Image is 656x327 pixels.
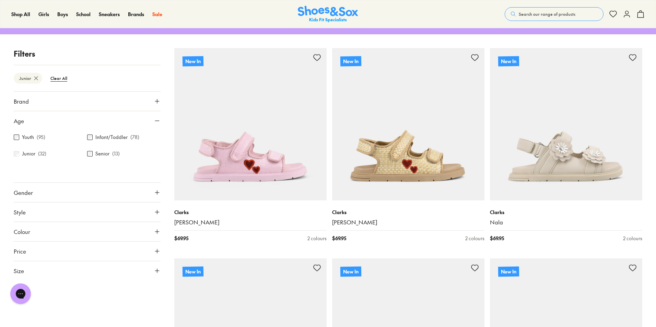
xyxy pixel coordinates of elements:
p: New In [498,56,519,66]
p: New In [498,266,519,277]
a: New In [490,48,642,200]
button: Price [14,242,161,261]
p: ( 78 ) [130,133,139,141]
btn: Clear All [45,72,73,84]
a: Boys [57,11,68,18]
p: ( 95 ) [37,133,45,141]
p: New In [340,56,361,66]
p: ( 32 ) [38,150,46,157]
p: New In [183,56,203,66]
p: New In [183,266,203,277]
span: $ 69.95 [174,235,188,242]
span: Style [14,208,26,216]
label: Junior [22,150,35,157]
a: [PERSON_NAME] [174,219,327,226]
a: Shop All [11,11,30,18]
button: Brand [14,92,161,111]
p: ( 13 ) [112,150,120,157]
button: Gender [14,183,161,202]
p: Clarks [332,209,484,216]
label: Infant/Toddler [95,133,128,141]
a: Shoes & Sox [298,6,358,23]
label: Senior [95,150,109,157]
p: Clarks [490,209,642,216]
div: 2 colours [623,235,642,242]
button: Style [14,202,161,222]
a: Sneakers [99,11,120,18]
a: New In [174,48,327,200]
span: $ 69.95 [490,235,504,242]
a: New In [332,48,484,200]
button: Search our range of products [505,7,604,21]
span: Age [14,117,24,125]
btn: Junior [14,73,42,84]
span: Size [14,267,24,275]
a: Nala [490,219,642,226]
span: Search our range of products [519,11,575,17]
iframe: Gorgias live chat messenger [7,281,34,306]
a: Girls [38,11,49,18]
div: 2 colours [465,235,484,242]
p: Clarks [174,209,327,216]
a: School [76,11,91,18]
span: Price [14,247,26,255]
span: Gender [14,188,33,197]
button: Colour [14,222,161,241]
span: Colour [14,227,30,236]
label: Youth [22,133,34,141]
span: $ 69.95 [332,235,346,242]
a: [PERSON_NAME] [332,219,484,226]
p: New In [340,266,361,277]
a: Sale [152,11,162,18]
button: Age [14,111,161,130]
a: Brands [128,11,144,18]
p: Filters [14,48,161,59]
img: SNS_Logo_Responsive.svg [298,6,358,23]
span: Brand [14,97,29,105]
div: 2 colours [307,235,327,242]
button: Size [14,261,161,280]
